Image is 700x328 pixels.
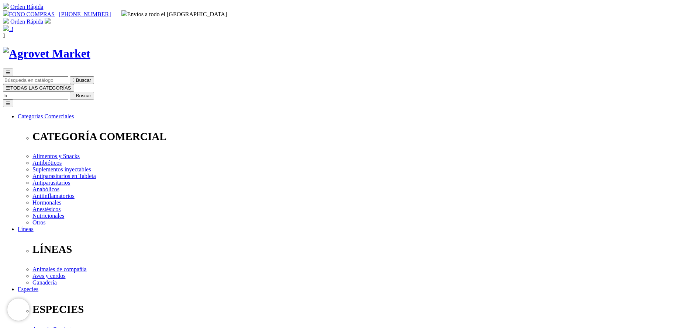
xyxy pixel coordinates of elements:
span: ☰ [6,70,10,75]
span: 3 [10,26,13,32]
a: Antiparasitarios en Tableta [32,173,96,179]
img: phone.svg [3,10,9,16]
i:  [3,32,5,39]
button: ☰ [3,100,13,107]
a: Orden Rápida [10,18,43,25]
span: Envíos a todo el [GEOGRAPHIC_DATA] [121,11,227,17]
img: shopping-cart.svg [3,18,9,24]
a: Especies [18,286,38,292]
a: Categorías Comerciales [18,113,74,119]
span: Buscar [76,77,91,83]
img: shopping-bag.svg [3,25,9,31]
a: Animales de compañía [32,266,87,272]
a: FONO COMPRAS [3,11,55,17]
a: Antiinflamatorios [32,193,75,199]
a: [PHONE_NUMBER] [59,11,111,17]
a: Suplementos inyectables [32,166,91,172]
button:  Buscar [70,92,94,100]
a: Alimentos y Snacks [32,153,80,159]
iframe: Brevo live chat [7,299,30,321]
button: ☰ [3,69,13,76]
span: ☰ [6,85,10,91]
a: Orden Rápida [10,4,43,10]
a: Anestésicos [32,206,61,212]
img: shopping-cart.svg [3,3,9,9]
a: Acceda a su cuenta de cliente [45,18,51,25]
a: Nutricionales [32,213,64,219]
p: LÍNEAS [32,243,697,255]
a: Aves y cerdos [32,273,65,279]
a: Antiparasitarios [32,179,70,186]
button: ☰TODAS LAS CATEGORÍAS [3,84,74,92]
a: Hormonales [32,199,61,206]
img: user.svg [45,18,51,24]
button:  Buscar [70,76,94,84]
i:  [73,77,75,83]
img: delivery-truck.svg [121,10,127,16]
a: 3 [3,26,13,32]
input: Buscar [3,76,68,84]
a: Anabólicos [32,186,59,192]
span: Buscar [76,93,91,98]
a: Antibióticos [32,160,62,166]
p: ESPECIES [32,303,697,315]
input: Buscar [3,92,68,100]
p: CATEGORÍA COMERCIAL [32,130,697,143]
img: Agrovet Market [3,47,90,60]
i:  [73,93,75,98]
a: Ganadería [32,279,57,286]
a: Otros [32,219,46,226]
a: Líneas [18,226,34,232]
